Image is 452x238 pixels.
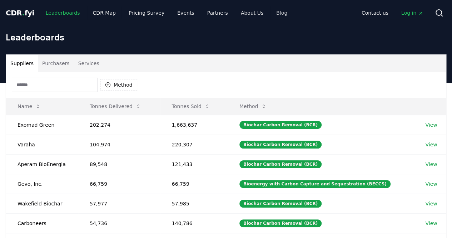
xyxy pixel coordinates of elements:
div: Bioenergy with Carbon Capture and Sequestration (BECCS) [239,180,391,188]
button: Method [100,79,137,91]
td: 66,759 [78,174,160,194]
span: Log in [401,9,423,16]
button: Tonnes Delivered [84,99,147,113]
td: 57,985 [160,194,228,213]
a: Leaderboards [40,6,86,19]
a: Events [172,6,200,19]
a: View [425,121,437,128]
a: Partners [202,6,234,19]
button: Services [74,55,104,72]
td: 1,663,637 [160,115,228,135]
td: 220,307 [160,135,228,154]
a: Log in [396,6,429,19]
button: Name [12,99,46,113]
td: 121,433 [160,154,228,174]
a: View [425,180,437,188]
td: 202,274 [78,115,160,135]
a: Blog [270,6,293,19]
td: Wakefield Biochar [6,194,78,213]
button: Method [234,99,273,113]
button: Purchasers [38,55,74,72]
nav: Main [356,6,429,19]
div: Biochar Carbon Removal (BCR) [239,160,322,168]
span: CDR fyi [6,9,34,17]
span: . [22,9,25,17]
div: Biochar Carbon Removal (BCR) [239,121,322,129]
td: 140,786 [160,213,228,233]
a: About Us [235,6,269,19]
a: View [425,141,437,148]
div: Biochar Carbon Removal (BCR) [239,141,322,149]
td: 57,977 [78,194,160,213]
td: 54,736 [78,213,160,233]
a: CDR.fyi [6,8,34,18]
a: View [425,161,437,168]
a: Pricing Survey [123,6,170,19]
h1: Leaderboards [6,31,446,43]
button: Tonnes Sold [166,99,216,113]
td: 89,548 [78,154,160,174]
button: Suppliers [6,55,38,72]
a: Contact us [356,6,394,19]
td: 104,974 [78,135,160,154]
a: CDR Map [87,6,121,19]
a: View [425,200,437,207]
nav: Main [40,6,293,19]
div: Biochar Carbon Removal (BCR) [239,219,322,227]
td: Varaha [6,135,78,154]
td: Aperam BioEnergia [6,154,78,174]
td: Carboneers [6,213,78,233]
td: Exomad Green [6,115,78,135]
a: View [425,220,437,227]
div: Biochar Carbon Removal (BCR) [239,200,322,208]
td: 66,759 [160,174,228,194]
td: Gevo, Inc. [6,174,78,194]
